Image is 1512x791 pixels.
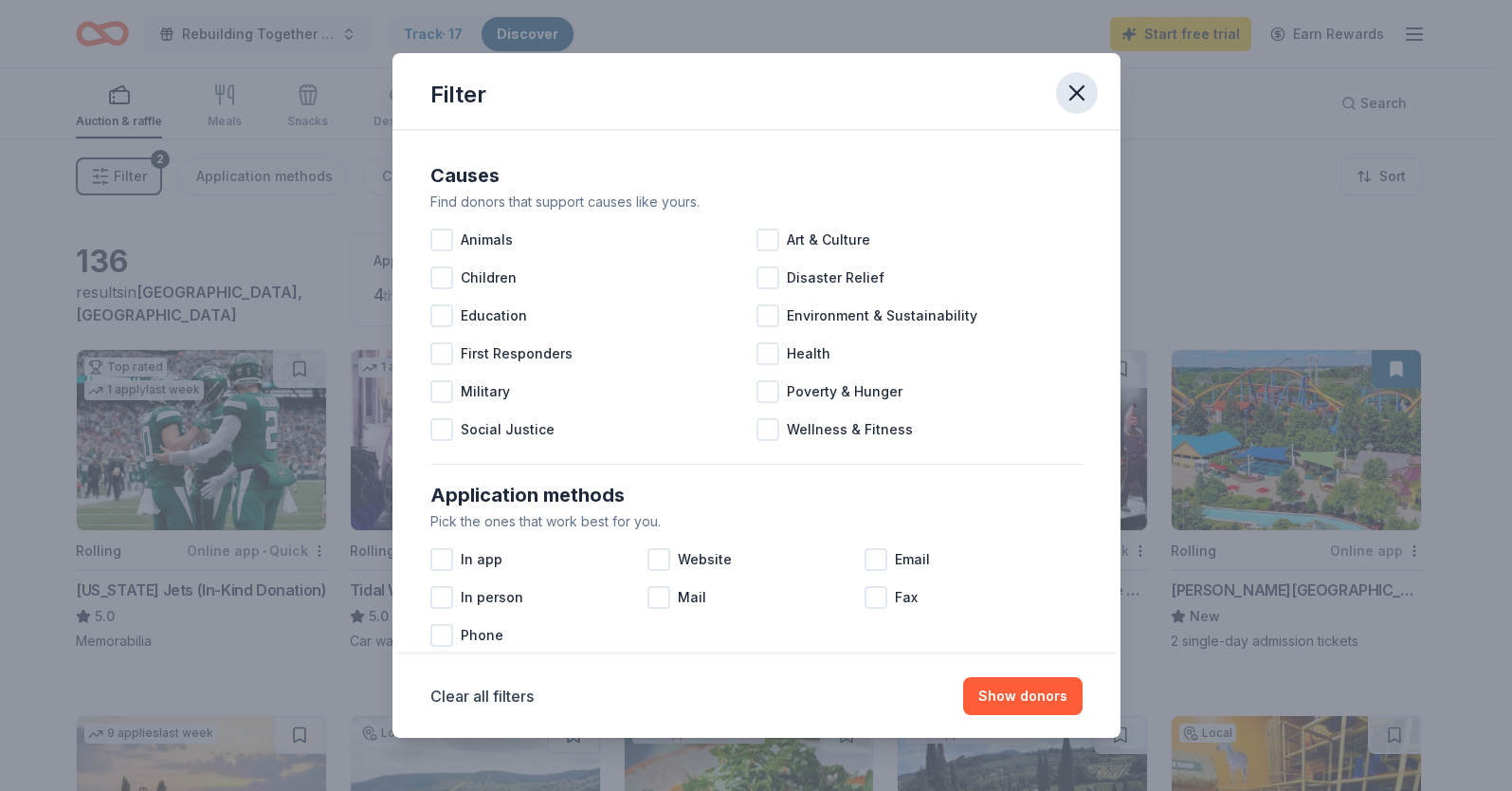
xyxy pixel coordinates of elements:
[430,160,1083,191] div: Causes
[461,548,502,571] span: In app
[461,380,510,403] span: Military
[895,586,918,609] span: Fax
[461,229,513,251] span: Animals
[678,548,732,571] span: Website
[430,80,486,110] div: Filter
[430,510,1083,533] div: Pick the ones that work best for you.
[787,304,977,327] span: Environment & Sustainability
[787,418,913,441] span: Wellness & Fitness
[461,342,573,365] span: First Responders
[430,191,1083,213] div: Find donors that support causes like yours.
[461,418,555,441] span: Social Justice
[430,480,1083,510] div: Application methods
[461,586,523,609] span: In person
[678,586,706,609] span: Mail
[461,267,517,289] span: Children
[895,548,930,571] span: Email
[787,380,902,403] span: Poverty & Hunger
[787,229,870,251] span: Art & Culture
[461,624,503,647] span: Phone
[430,685,534,708] button: Clear all filters
[787,267,884,289] span: Disaster Relief
[963,677,1083,715] button: Show donors
[787,342,830,365] span: Health
[461,304,527,327] span: Education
